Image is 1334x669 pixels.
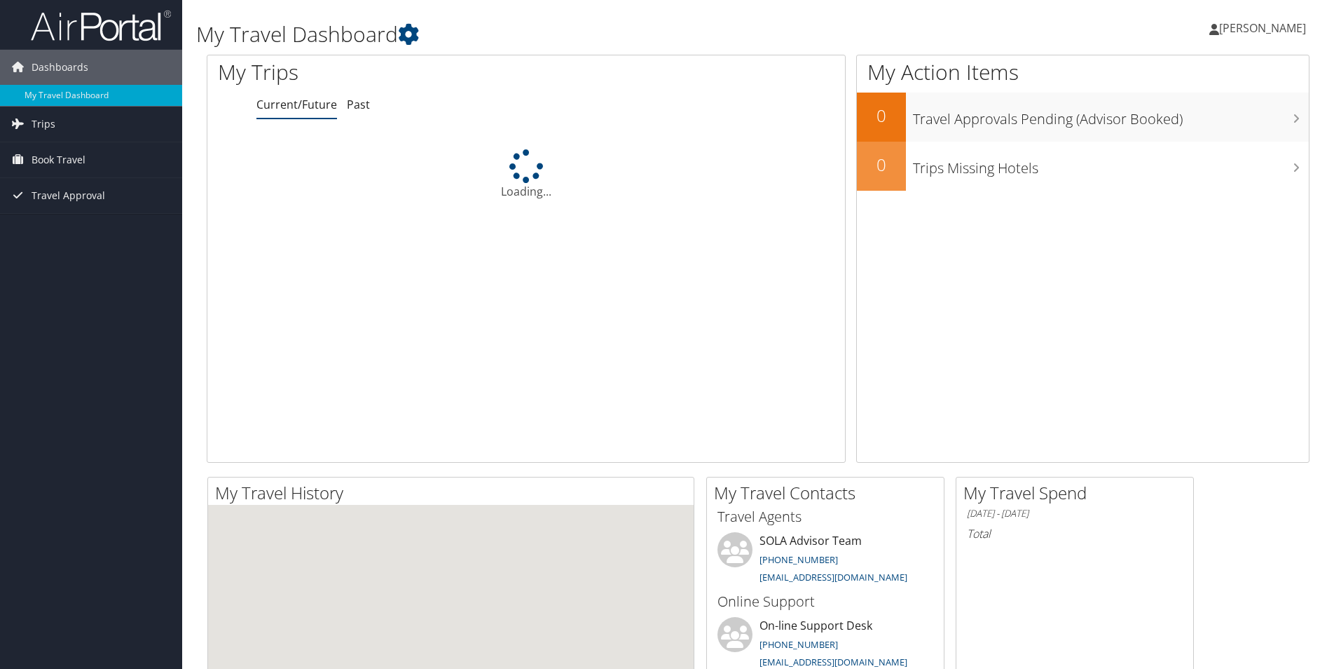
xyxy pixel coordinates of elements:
a: [PHONE_NUMBER] [759,553,838,566]
h2: 0 [857,153,906,177]
h3: Travel Approvals Pending (Advisor Booked) [913,102,1309,129]
h1: My Action Items [857,58,1309,87]
span: Dashboards [32,50,88,85]
span: Travel Approval [32,178,105,213]
a: [EMAIL_ADDRESS][DOMAIN_NAME] [759,571,907,583]
li: SOLA Advisor Team [710,532,940,590]
div: Loading... [207,149,845,200]
span: [PERSON_NAME] [1219,20,1306,36]
a: Past [347,97,370,112]
h2: My Travel Contacts [714,481,944,505]
a: Current/Future [256,97,337,112]
h2: 0 [857,104,906,128]
span: Book Travel [32,142,85,177]
h1: My Travel Dashboard [196,20,945,49]
a: [PHONE_NUMBER] [759,638,838,651]
a: 0Travel Approvals Pending (Advisor Booked) [857,93,1309,142]
h2: My Travel Spend [963,481,1193,505]
a: [EMAIL_ADDRESS][DOMAIN_NAME] [759,656,907,668]
h2: My Travel History [215,481,694,505]
h3: Trips Missing Hotels [913,151,1309,178]
h3: Online Support [717,592,933,611]
img: airportal-logo.png [31,9,171,42]
h6: [DATE] - [DATE] [967,507,1183,520]
h3: Travel Agents [717,507,933,527]
span: Trips [32,107,55,142]
a: 0Trips Missing Hotels [857,142,1309,191]
h1: My Trips [218,58,569,87]
h6: Total [967,526,1183,541]
a: [PERSON_NAME] [1209,7,1320,49]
